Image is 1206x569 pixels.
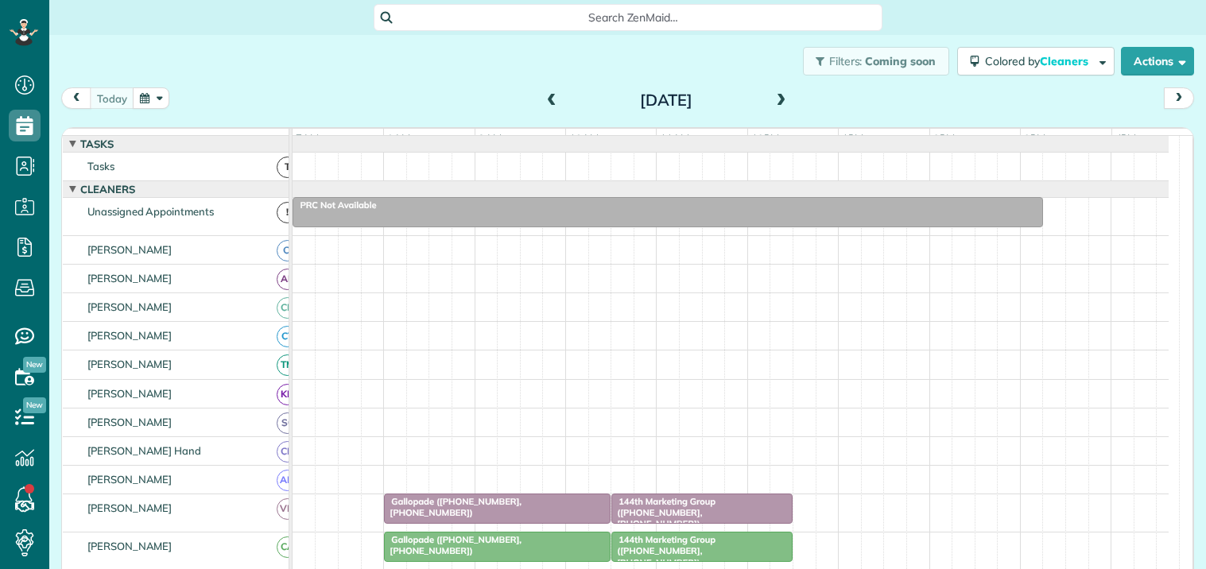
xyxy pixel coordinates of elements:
[1164,87,1194,109] button: next
[84,300,176,313] span: [PERSON_NAME]
[90,87,134,109] button: today
[61,87,91,109] button: prev
[84,473,176,486] span: [PERSON_NAME]
[84,540,176,552] span: [PERSON_NAME]
[77,137,117,150] span: Tasks
[277,441,298,463] span: CH
[277,297,298,319] span: CM
[611,534,715,568] span: 144th Marketing Group ([PHONE_NUMBER], [PHONE_NUMBER])
[1040,54,1091,68] span: Cleaners
[930,132,958,145] span: 2pm
[748,132,782,145] span: 12pm
[384,132,413,145] span: 8am
[865,54,936,68] span: Coming soon
[1112,132,1140,145] span: 4pm
[611,496,715,530] span: 144th Marketing Group ([PHONE_NUMBER], [PHONE_NUMBER])
[277,498,298,520] span: VM
[383,496,522,518] span: Gallopade ([PHONE_NUMBER], [PHONE_NUMBER])
[277,326,298,347] span: CT
[23,397,46,413] span: New
[84,387,176,400] span: [PERSON_NAME]
[567,91,766,109] h2: [DATE]
[84,444,204,457] span: [PERSON_NAME] Hand
[839,132,867,145] span: 1pm
[84,272,176,284] span: [PERSON_NAME]
[84,501,176,514] span: [PERSON_NAME]
[84,358,176,370] span: [PERSON_NAME]
[383,534,522,556] span: Gallopade ([PHONE_NUMBER], [PHONE_NUMBER])
[84,416,176,428] span: [PERSON_NAME]
[277,412,298,434] span: SC
[277,269,298,290] span: AR
[829,54,863,68] span: Filters:
[957,47,1115,75] button: Colored byCleaners
[1121,47,1194,75] button: Actions
[293,132,322,145] span: 7am
[77,183,138,195] span: Cleaners
[84,329,176,342] span: [PERSON_NAME]
[277,354,298,376] span: TM
[292,199,377,211] span: PRC Not Available
[657,132,692,145] span: 11am
[84,160,118,172] span: Tasks
[277,536,298,558] span: CA
[84,205,217,218] span: Unassigned Appointments
[84,243,176,256] span: [PERSON_NAME]
[277,384,298,405] span: KD
[277,157,298,178] span: T
[277,202,298,223] span: !
[1021,132,1049,145] span: 3pm
[277,470,298,491] span: AM
[23,357,46,373] span: New
[985,54,1094,68] span: Colored by
[277,240,298,261] span: CJ
[475,132,505,145] span: 9am
[566,132,602,145] span: 10am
